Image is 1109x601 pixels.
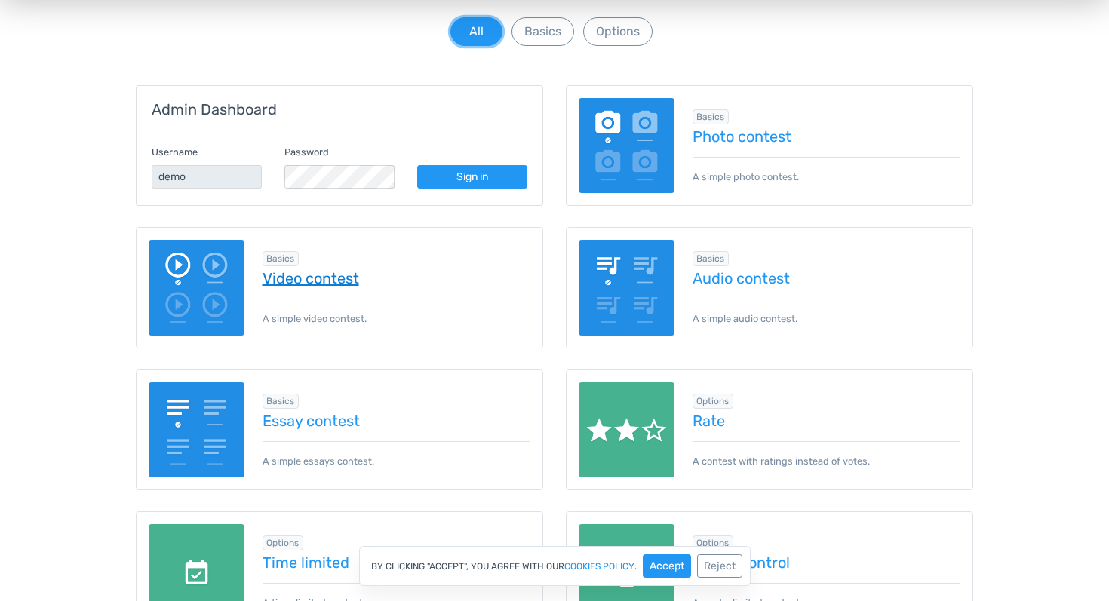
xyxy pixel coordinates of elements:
[693,157,961,184] p: A simple photo contest.
[263,270,531,287] a: Video contest
[284,145,329,159] label: Password
[579,240,674,336] img: audio-poll.png.webp
[693,128,961,145] a: Photo contest
[697,554,742,578] button: Reject
[564,562,634,571] a: cookies policy
[643,554,691,578] button: Accept
[450,17,502,46] button: All
[152,101,527,118] h5: Admin Dashboard
[359,546,751,586] div: By clicking "Accept", you agree with our .
[693,270,961,287] a: Audio contest
[417,165,527,189] a: Sign in
[693,251,730,266] span: Browse all in Basics
[152,145,198,159] label: Username
[263,412,531,429] a: Essay contest
[583,17,653,46] button: Options
[263,535,304,550] span: Browse all in Options
[149,382,244,478] img: essay-contest.png.webp
[263,394,300,409] span: Browse all in Basics
[263,299,531,326] p: A simple video contest.
[579,98,674,194] img: image-poll.png.webp
[693,441,961,468] p: A contest with ratings instead of votes.
[263,441,531,468] p: A simple essays contest.
[693,412,961,429] a: Rate
[263,251,300,266] span: Browse all in Basics
[149,240,244,336] img: video-poll.png.webp
[693,299,961,326] p: A simple audio contest.
[511,17,574,46] button: Basics
[693,394,734,409] span: Browse all in Options
[579,382,674,478] img: rate.png.webp
[693,535,734,550] span: Browse all in Options
[693,109,730,124] span: Browse all in Basics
